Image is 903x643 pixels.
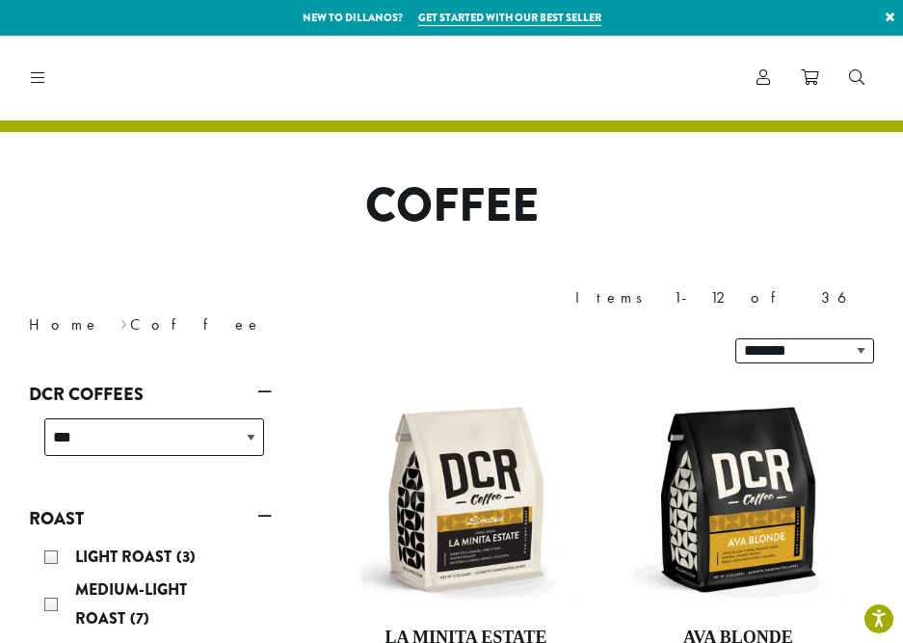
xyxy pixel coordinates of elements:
[29,378,272,411] a: DCR Coffees
[29,411,272,479] div: DCR Coffees
[834,62,880,94] a: Search
[14,178,889,234] h1: Coffee
[130,607,149,630] span: (7)
[176,546,196,568] span: (3)
[29,314,100,335] a: Home
[29,502,272,535] a: Roast
[75,546,176,568] span: Light Roast
[575,286,874,309] div: Items 1-12 of 36
[75,578,187,630] span: Medium-Light Roast
[120,307,127,336] span: ›
[418,10,601,26] a: Get started with our best seller
[626,388,850,611] img: DCR-12oz-Ava-Blonde-Stock-scaled.png
[29,313,423,336] nav: Breadcrumb
[354,388,577,611] img: DCR-12oz-La-Minita-Estate-Stock-scaled.png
